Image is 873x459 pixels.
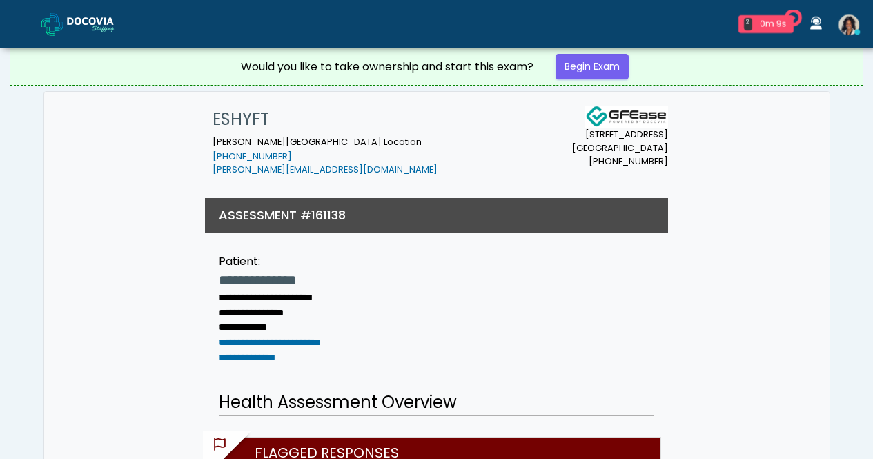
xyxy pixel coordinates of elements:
[213,106,438,133] h1: ESHYFT
[213,164,438,175] a: [PERSON_NAME][EMAIL_ADDRESS][DOMAIN_NAME]
[67,17,136,31] img: Docovia
[219,253,321,270] div: Patient:
[213,150,292,162] a: [PHONE_NUMBER]
[41,1,136,46] a: Docovia
[838,14,859,35] img: Rachael Hunt
[213,136,438,176] small: [PERSON_NAME][GEOGRAPHIC_DATA] Location
[758,18,788,30] div: 0m 9s
[241,59,533,75] div: Would you like to take ownership and start this exam?
[744,18,752,30] div: 2
[585,106,668,128] img: Docovia Staffing Logo
[41,13,63,36] img: Docovia
[219,390,654,416] h2: Health Assessment Overview
[556,54,629,79] a: Begin Exam
[730,10,802,39] a: 2 0m 9s
[572,128,668,168] small: [STREET_ADDRESS] [GEOGRAPHIC_DATA] [PHONE_NUMBER]
[219,206,346,224] h3: ASSESSMENT #161138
